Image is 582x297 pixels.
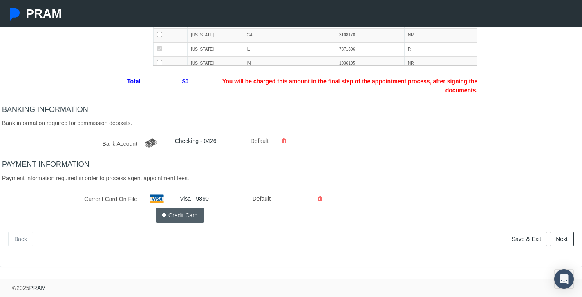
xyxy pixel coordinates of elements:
img: Pram Partner [8,8,21,21]
div: © 2025 [12,284,46,293]
div: Default [246,192,271,206]
td: IN [243,57,336,71]
td: 1036105 [336,57,404,71]
h4: BANKING INFORMATION [2,105,580,114]
span: You will be charged this amount in the final step of the appointment process, after signing the d... [195,74,484,97]
span: Bank information required for commission deposits. [2,120,132,126]
td: GA [243,28,336,42]
a: Back [8,232,33,246]
td: R [404,42,477,57]
td: NR [404,28,477,42]
img: visa.png [150,194,164,203]
td: [US_STATE] [188,42,243,57]
a: Visa - 9890 [180,195,209,202]
a: Delete [275,138,292,144]
td: IL [243,42,336,57]
a: Delete [312,195,329,202]
span: Payment information required in order to process agent appointment fees. [2,175,189,181]
span: $0 [147,74,195,97]
div: Default [244,136,270,150]
img: card_bank.png [143,136,158,150]
td: 7871306 [336,42,404,57]
span: Total [2,74,147,97]
td: 3108170 [336,28,404,42]
div: Open Intercom Messenger [554,269,574,289]
a: Next [550,232,574,246]
a: PRAM [29,285,45,291]
td: [US_STATE] [188,28,243,42]
td: NR [404,57,477,71]
td: [US_STATE] [188,57,243,71]
a: Save & Exit [506,232,547,246]
button: Credit Card [156,208,204,223]
h4: PAYMENT INFORMATION [2,160,580,169]
a: Checking - 0426 [175,138,217,144]
span: PRAM [26,7,62,20]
